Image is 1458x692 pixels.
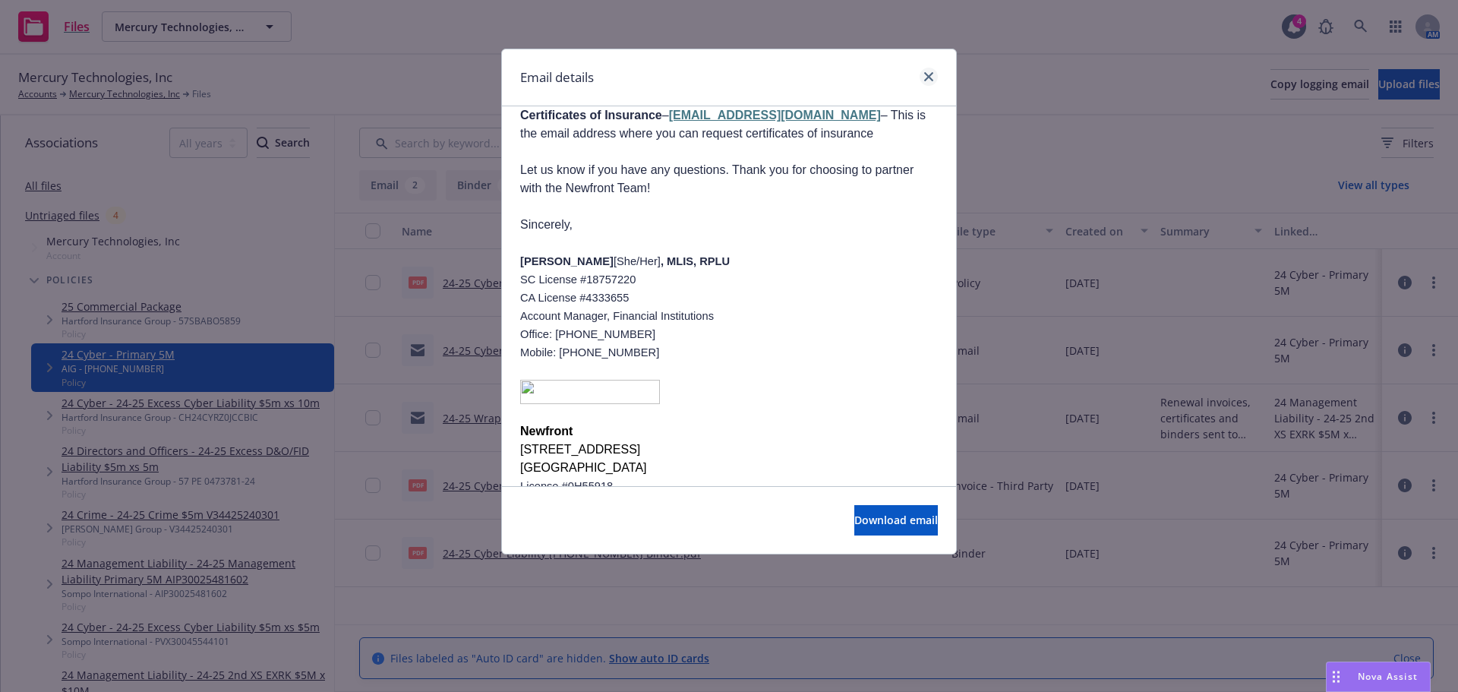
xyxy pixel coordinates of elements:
span: License #0H55918 [520,480,613,492]
span: [PERSON_NAME] [520,255,614,267]
h1: Email details [520,68,594,87]
div: Drag to move [1327,662,1346,691]
span: Newfront [520,425,573,438]
span: [She/Her] [614,255,730,267]
span: Nova Assist [1358,670,1418,683]
a: close [920,68,938,86]
button: Download email [854,505,938,536]
span: Mobile: [PHONE_NUMBER] [520,346,659,359]
span: Office: [PHONE_NUMBER] [520,328,655,340]
button: Nova Assist [1326,662,1431,692]
span: Account Manager, Financial Institutions [520,310,714,322]
a: [EMAIL_ADDRESS][DOMAIN_NAME] [669,109,881,122]
span: Download email [854,513,938,527]
img: image001.png@01DB1639.66C3B350 [520,380,660,404]
span: [STREET_ADDRESS] [520,443,640,456]
p: Let us know if you have any questions. Thank you for choosing to partner with the Newfront Team! ... [520,143,938,234]
b: Certificates of Insurance [520,109,662,122]
span: [GEOGRAPHIC_DATA] [520,461,647,474]
span: SC License #18757220 [520,273,636,286]
b: , MLIS, RPLU [661,255,730,267]
span: CA License #4333655 [520,292,629,304]
li: – – This is the email address where you can request certificates of insurance [520,106,938,143]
